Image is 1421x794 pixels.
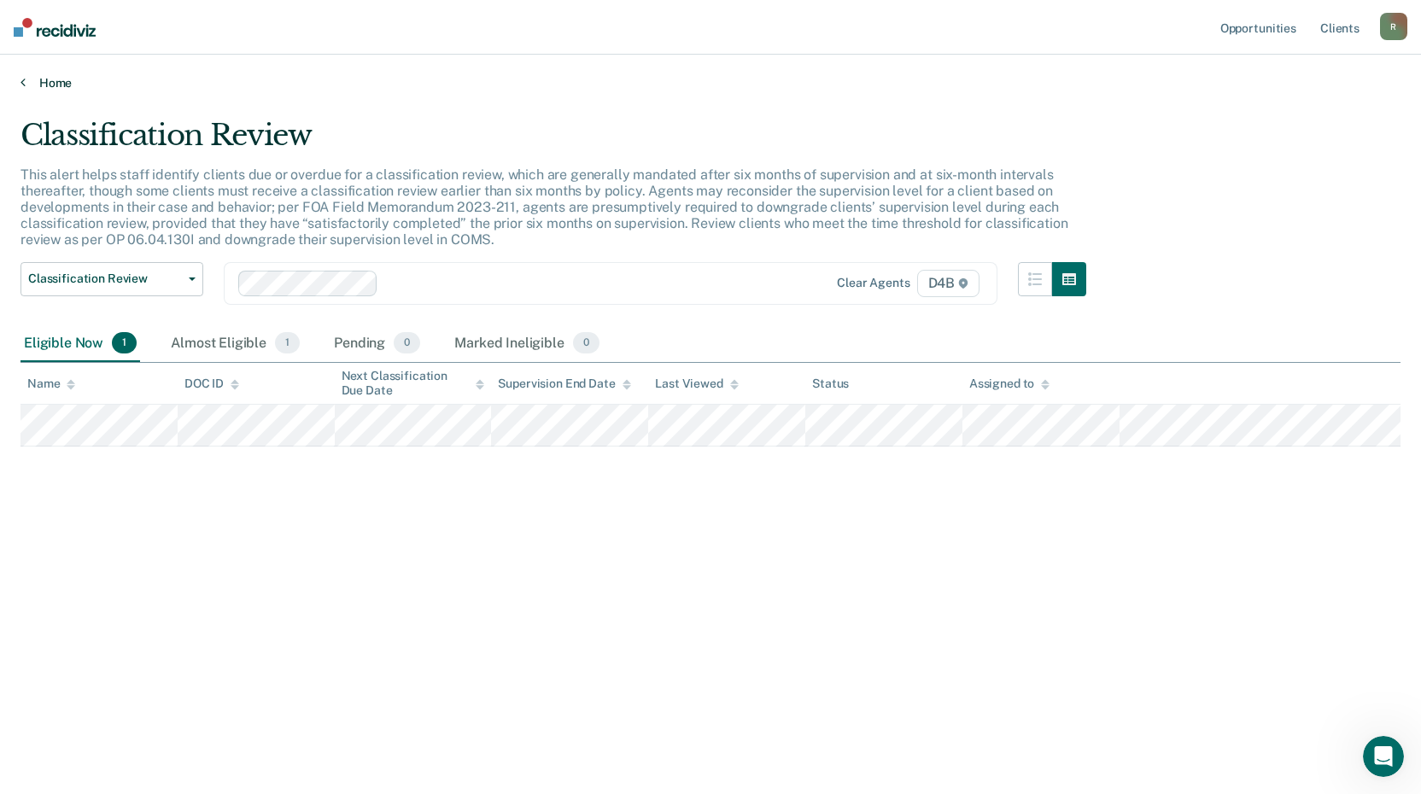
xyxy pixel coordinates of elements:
[20,262,203,296] button: Classification Review
[1380,13,1407,40] button: R
[655,377,738,391] div: Last Viewed
[1363,736,1404,777] iframe: Intercom live chat
[498,377,630,391] div: Supervision End Date
[20,166,1067,248] p: This alert helps staff identify clients due or overdue for a classification review, which are gen...
[275,332,300,354] span: 1
[184,377,239,391] div: DOC ID
[20,118,1086,166] div: Classification Review
[14,18,96,37] img: Recidiviz
[20,75,1401,90] a: Home
[394,332,420,354] span: 0
[451,325,603,363] div: Marked Ineligible0
[812,377,849,391] div: Status
[573,332,599,354] span: 0
[342,369,485,398] div: Next Classification Due Date
[837,276,909,290] div: Clear agents
[20,325,140,363] div: Eligible Now1
[167,325,303,363] div: Almost Eligible1
[28,271,182,286] span: Classification Review
[330,325,424,363] div: Pending0
[112,332,137,354] span: 1
[27,377,75,391] div: Name
[969,377,1050,391] div: Assigned to
[917,270,979,297] span: D4B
